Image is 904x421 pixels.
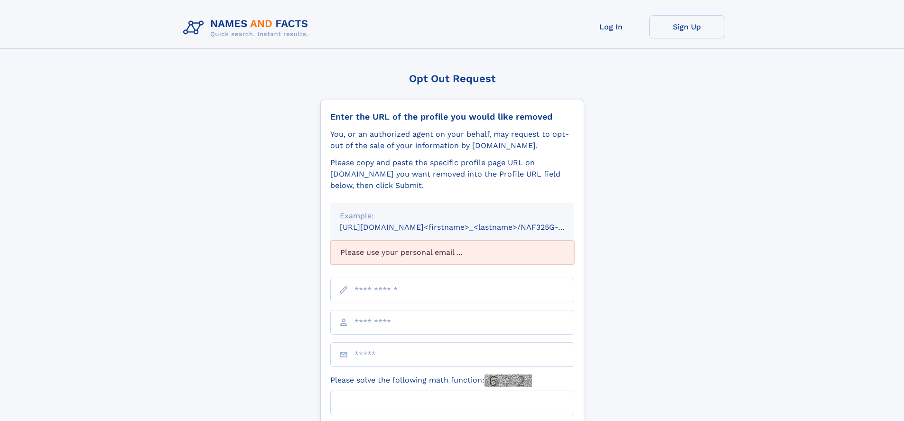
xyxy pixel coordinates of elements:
div: Example: [340,210,565,222]
div: You, or an authorized agent on your behalf, may request to opt-out of the sale of your informatio... [330,129,574,151]
small: [URL][DOMAIN_NAME]<firstname>_<lastname>/NAF325G-xxxxxxxx [340,223,592,232]
a: Log In [573,15,649,38]
div: Enter the URL of the profile you would like removed [330,112,574,122]
a: Sign Up [649,15,725,38]
div: Opt Out Request [320,73,584,84]
img: Logo Names and Facts [179,15,316,41]
div: Please use your personal email ... [330,241,574,264]
label: Please solve the following math function: [330,374,532,387]
div: Please copy and paste the specific profile page URL on [DOMAIN_NAME] you want removed into the Pr... [330,157,574,191]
